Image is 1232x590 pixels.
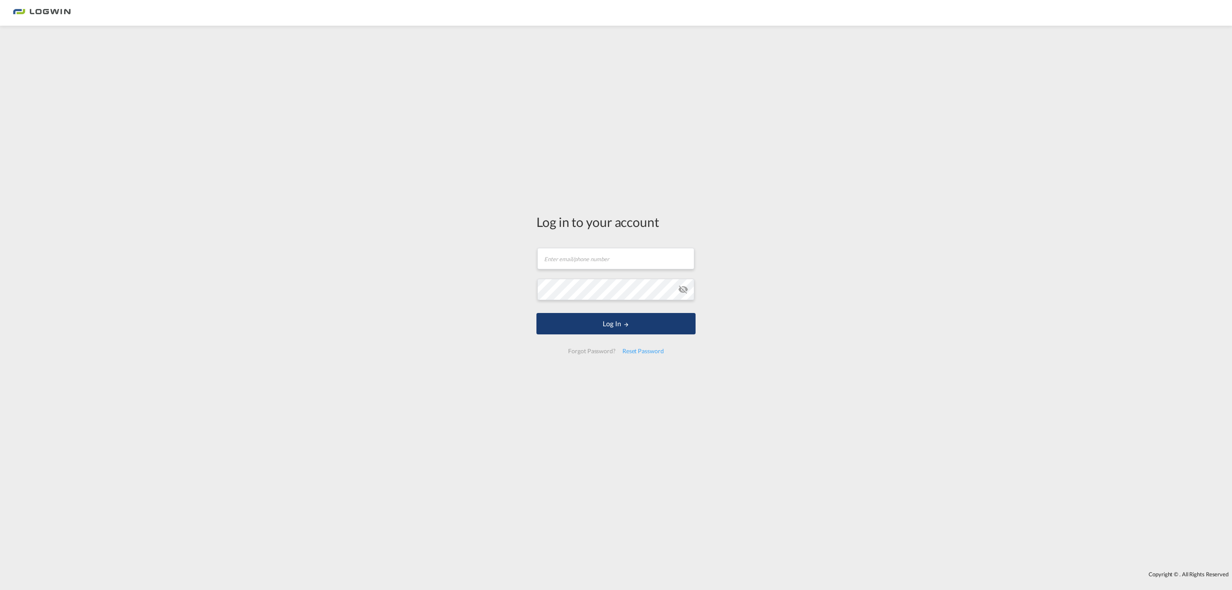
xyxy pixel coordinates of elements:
img: 2761ae10d95411efa20a1f5e0282d2d7.png [13,3,71,23]
input: Enter email/phone number [537,248,694,269]
div: Forgot Password? [565,343,619,359]
md-icon: icon-eye-off [678,284,688,295]
button: LOGIN [536,313,696,334]
div: Log in to your account [536,213,696,231]
div: Reset Password [619,343,667,359]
